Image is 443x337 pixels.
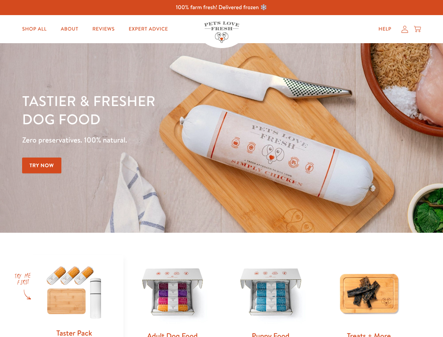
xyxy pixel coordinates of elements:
a: Shop All [16,22,52,36]
a: Try Now [22,158,61,173]
img: Pets Love Fresh [204,21,239,43]
p: Zero preservatives. 100% natural. [22,134,288,146]
a: Expert Advice [123,22,174,36]
h1: Tastier & fresher dog food [22,92,288,128]
a: Help [373,22,397,36]
a: Reviews [87,22,120,36]
a: About [55,22,84,36]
